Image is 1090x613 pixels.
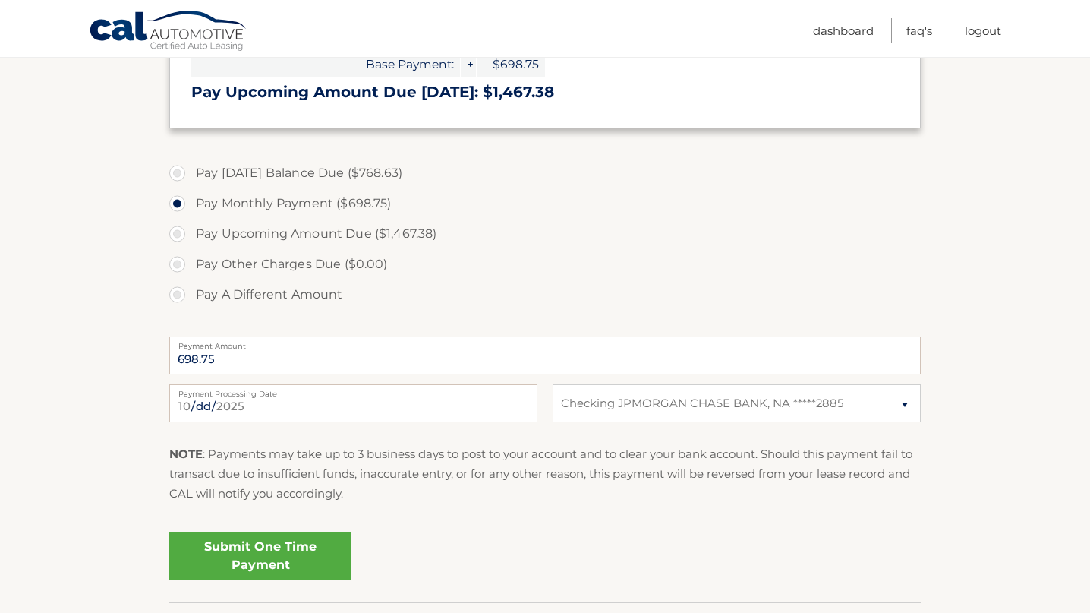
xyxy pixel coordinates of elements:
span: + [461,51,476,77]
label: Payment Processing Date [169,384,537,397]
p: : Payments may take up to 3 business days to post to your account and to clear your bank account.... [169,444,921,504]
label: Pay Monthly Payment ($698.75) [169,188,921,219]
a: Logout [965,18,1001,43]
label: Pay Upcoming Amount Due ($1,467.38) [169,219,921,249]
a: Dashboard [813,18,874,43]
strong: NOTE [169,447,203,461]
label: Pay Other Charges Due ($0.00) [169,249,921,280]
label: Pay A Different Amount [169,280,921,310]
a: Cal Automotive [89,10,248,54]
label: Payment Amount [169,337,921,349]
span: $698.75 [477,51,545,77]
input: Payment Amount [169,337,921,374]
h3: Pay Upcoming Amount Due [DATE]: $1,467.38 [191,83,899,102]
a: FAQ's [906,18,932,43]
label: Pay [DATE] Balance Due ($768.63) [169,158,921,188]
input: Payment Date [169,384,537,422]
a: Submit One Time Payment [169,532,351,580]
span: Base Payment: [191,51,460,77]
